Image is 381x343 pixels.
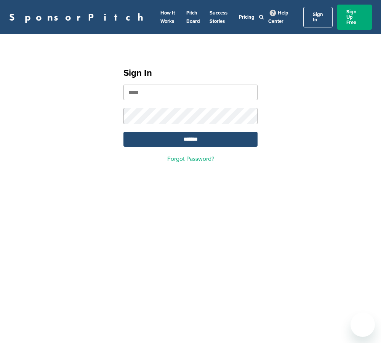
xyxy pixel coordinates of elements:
a: Pricing [239,14,255,20]
a: Pitch Board [186,10,200,24]
a: Sign Up Free [337,5,372,30]
a: Success Stories [210,10,227,24]
h1: Sign In [123,66,258,80]
a: Sign In [303,7,333,27]
a: Help Center [268,8,288,26]
a: How It Works [160,10,175,24]
a: SponsorPitch [9,12,148,22]
iframe: Button to launch messaging window [351,313,375,337]
a: Forgot Password? [167,155,214,163]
